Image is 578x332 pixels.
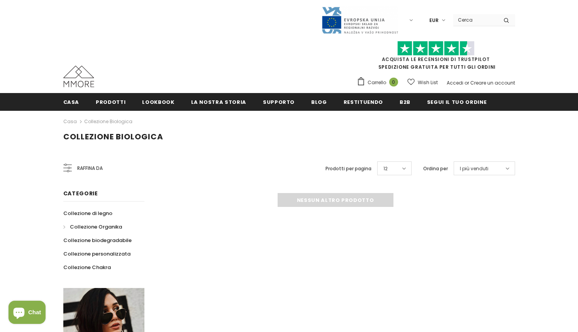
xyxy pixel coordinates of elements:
span: Prodotti [96,98,125,106]
inbox-online-store-chat: Shopify online store chat [6,301,48,326]
img: Javni Razpis [321,6,398,34]
span: or [464,80,469,86]
a: B2B [400,93,410,110]
a: Accedi [447,80,463,86]
a: Javni Razpis [321,17,398,23]
a: Casa [63,93,80,110]
span: I più venduti [460,165,488,173]
span: Segui il tuo ordine [427,98,486,106]
a: Restituendo [344,93,383,110]
img: Fidati di Pilot Stars [397,41,475,56]
span: Restituendo [344,98,383,106]
a: Creare un account [470,80,515,86]
a: Collezione Chakra [63,261,111,274]
a: Carrello 0 [357,77,402,88]
span: Collezione biodegradabile [63,237,132,244]
a: Collezione personalizzata [63,247,131,261]
a: Wish List [407,76,438,89]
a: Lookbook [142,93,174,110]
a: La nostra storia [191,93,246,110]
a: Collezione biodegradabile [63,234,132,247]
label: Prodotti per pagina [325,165,371,173]
a: Collezione biologica [84,118,132,125]
input: Search Site [453,14,498,25]
a: supporto [263,93,295,110]
span: Collezione Organika [70,223,122,230]
span: Lookbook [142,98,174,106]
a: Segui il tuo ordine [427,93,486,110]
a: Collezione Organika [63,220,122,234]
a: Collezione di legno [63,207,112,220]
span: Wish List [418,79,438,86]
span: Collezione personalizzata [63,250,131,257]
span: Carrello [368,79,386,86]
span: 12 [383,165,388,173]
label: Ordina per [423,165,448,173]
span: Collezione di legno [63,210,112,217]
a: Blog [311,93,327,110]
img: Casi MMORE [63,66,94,87]
a: Prodotti [96,93,125,110]
span: La nostra storia [191,98,246,106]
span: supporto [263,98,295,106]
a: Casa [63,117,77,126]
span: EUR [429,17,439,24]
span: Raffina da [77,164,103,173]
span: Blog [311,98,327,106]
span: B2B [400,98,410,106]
span: Collezione Chakra [63,264,111,271]
span: Collezione biologica [63,131,163,142]
span: Casa [63,98,80,106]
a: Acquista le recensioni di TrustPilot [382,56,490,63]
span: SPEDIZIONE GRATUITA PER TUTTI GLI ORDINI [357,44,515,70]
span: Categorie [63,190,98,197]
span: 0 [389,78,398,86]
